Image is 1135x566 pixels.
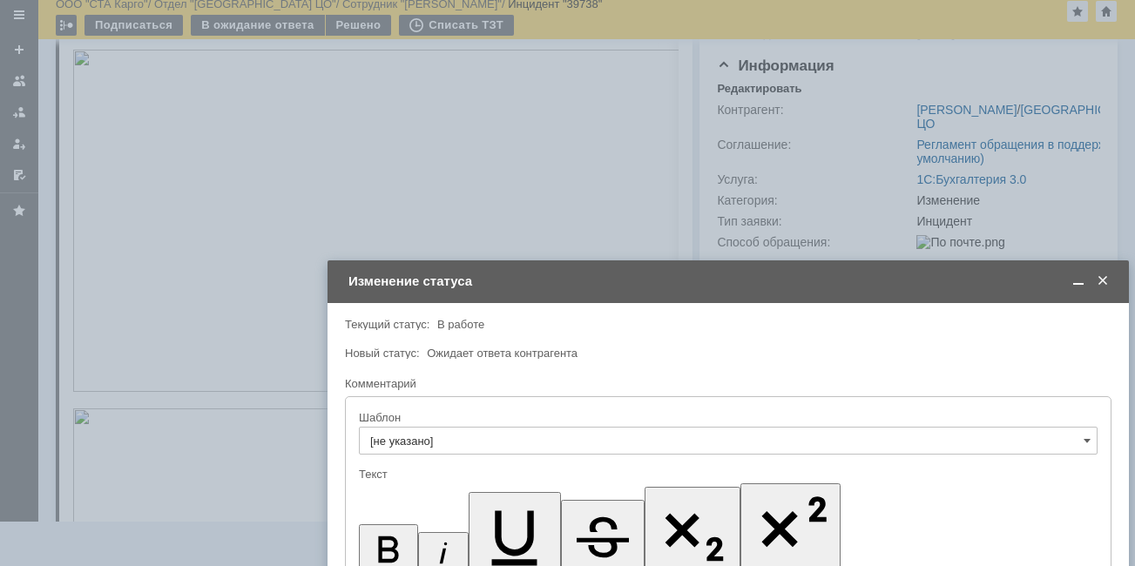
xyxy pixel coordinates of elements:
span: Ожидает ответа контрагента [427,347,578,360]
label: Новый статус: [345,347,420,360]
span: В работе [437,318,484,331]
span: Свернуть (Ctrl + M) [1070,273,1087,289]
label: Текущий статус: [345,318,429,331]
div: Чтобы добавить справочник в план обмена, необходимо завершить работу пользователей в ЗУП Карго пр... [7,7,254,63]
div: Изменение статуса [348,273,1111,289]
div: Шаблон [359,412,1094,423]
div: Если сейчас никого не выкидываем из программы, то добавлю после окончания рабочего дня. [7,63,254,104]
div: Комментарий [345,376,1108,393]
div: Текст [359,468,1094,480]
span: Закрыть [1094,273,1111,289]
